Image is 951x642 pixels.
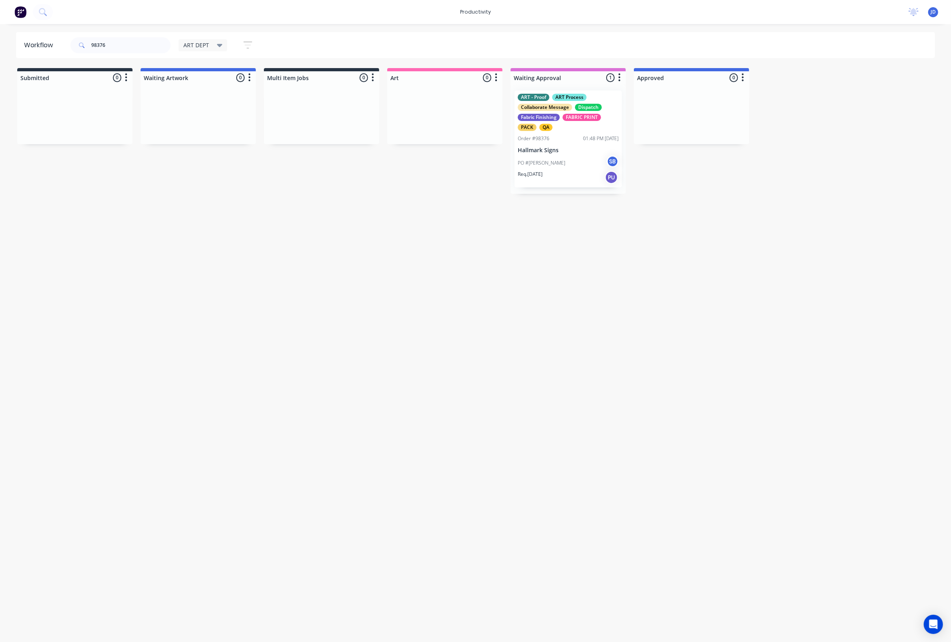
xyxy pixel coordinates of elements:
div: ART - Proof [518,94,549,101]
div: 01:48 PM [DATE] [583,135,619,142]
div: ART - ProofART ProcessCollaborate MessageDispatchFabric FinishingFABRIC PRINTPACKQAOrder #9837601... [515,91,622,187]
input: Search for orders... [91,37,171,53]
div: Workflow [24,40,57,50]
span: ART DEPT [183,41,209,49]
img: Factory [14,6,26,18]
p: Hallmark Signs [518,147,619,154]
div: Collaborate Message [518,104,572,111]
div: Open Intercom Messenger [924,615,943,634]
p: Req. [DATE] [518,171,543,178]
div: Fabric Finishing [518,114,560,121]
div: PU [605,171,618,184]
div: Order #98376 [518,135,549,142]
span: JD [931,8,936,16]
div: ART Process [552,94,587,101]
div: FABRIC PRINT [563,114,601,121]
div: productivity [456,6,495,18]
p: PO #[PERSON_NAME] [518,159,565,167]
div: PACK [518,124,537,131]
div: SB [607,155,619,167]
div: Dispatch [575,104,602,111]
div: QA [539,124,553,131]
